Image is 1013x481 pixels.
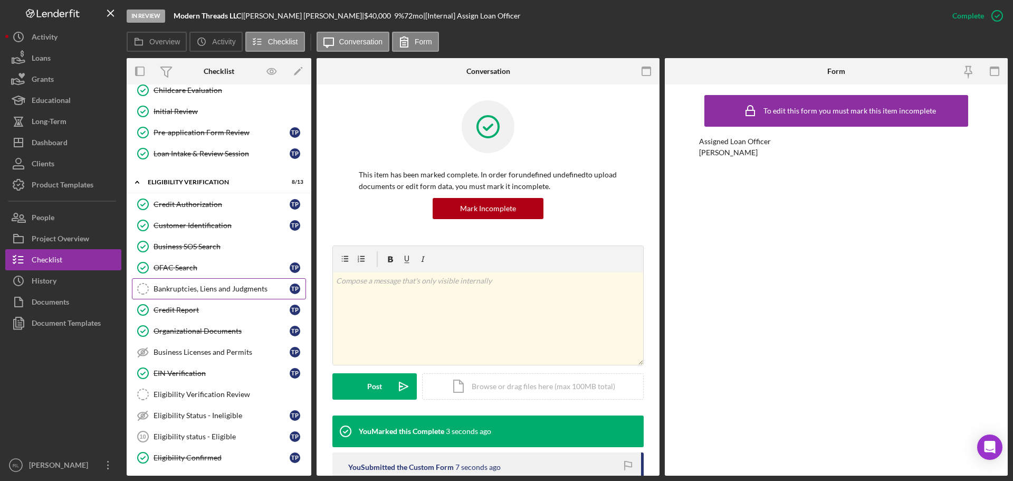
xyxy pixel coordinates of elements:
[455,463,501,471] time: 2025-09-11 20:48
[466,67,510,76] div: Conversation
[139,433,146,440] tspan: 10
[290,431,300,442] div: T P
[32,291,69,315] div: Documents
[154,390,305,399] div: Eligibility Verification Review
[32,69,54,92] div: Grants
[32,48,51,71] div: Loans
[174,12,243,20] div: |
[132,194,306,215] a: Credit AuthorizationTP
[5,48,121,69] button: Loans
[154,369,290,378] div: EIN Verification
[5,291,121,313] button: Documents
[290,368,300,379] div: T P
[290,262,300,273] div: T P
[359,427,444,436] div: You Marked this Complete
[977,435,1002,460] div: Open Intercom Messenger
[13,463,20,468] text: RL
[154,285,290,293] div: Bankruptcies, Liens and Judgments
[290,347,300,357] div: T P
[32,153,54,177] div: Clients
[132,384,306,405] a: Eligibility Verification Review
[32,26,58,50] div: Activity
[132,405,306,426] a: Eligibility Status - IneligibleTP
[154,128,290,137] div: Pre-application Form Review
[132,80,306,101] a: Childcare Evaluation
[154,263,290,272] div: OFAC Search
[32,207,54,231] div: People
[5,455,121,476] button: RL[PERSON_NAME]
[460,198,516,219] div: Mark Incomplete
[154,454,290,462] div: Eligibility Confirmed
[132,122,306,143] a: Pre-application Form ReviewTP
[154,432,290,441] div: Eligibility status - Eligible
[827,67,845,76] div: Form
[132,143,306,164] a: Loan Intake & Review SessionTP
[243,12,364,20] div: [PERSON_NAME] [PERSON_NAME] |
[404,12,423,20] div: 72 mo
[32,111,66,135] div: Long-Term
[348,463,454,471] div: You Submitted the Custom Form
[132,363,306,384] a: EIN VerificationTP
[132,101,306,122] a: Initial Review
[290,452,300,463] div: T P
[32,132,68,156] div: Dashboard
[317,32,390,52] button: Conversation
[290,148,300,159] div: T P
[290,284,300,294] div: T P
[212,37,235,46] label: Activity
[154,149,290,158] div: Loan Intake & Review Session
[132,278,306,299] a: Bankruptcies, Liens and JudgmentsTP
[5,69,121,90] button: Grants
[5,270,121,291] button: History
[5,228,121,249] button: Project Overview
[132,342,306,363] a: Business Licenses and PermitsTP
[952,5,984,26] div: Complete
[5,249,121,270] button: Checklist
[132,236,306,257] a: Business SOS Search
[132,447,306,468] a: Eligibility ConfirmedTP
[154,411,290,420] div: Eligibility Status - Ineligible
[423,12,521,20] div: | [Internal] Assign Loan Officer
[132,426,306,447] a: 10Eligibility status - EligibleTP
[154,242,305,251] div: Business SOS Search
[154,107,305,116] div: Initial Review
[204,67,234,76] div: Checklist
[154,306,290,314] div: Credit Report
[763,107,936,115] div: To edit this form you must mark this item incomplete
[5,174,121,195] button: Product Templates
[32,228,89,252] div: Project Overview
[132,320,306,342] a: Organizational DocumentsTP
[5,153,121,174] button: Clients
[132,257,306,278] a: OFAC SearchTP
[149,37,180,46] label: Overview
[154,86,305,95] div: Childcare Evaluation
[189,32,242,52] button: Activity
[942,5,1008,26] button: Complete
[433,198,543,219] button: Mark Incomplete
[394,12,404,20] div: 9 %
[5,26,121,48] a: Activity
[5,111,121,132] button: Long-Term
[154,348,290,356] div: Business Licenses and Permits
[148,179,277,185] div: Eligibility Verification
[290,305,300,315] div: T P
[132,299,306,320] a: Credit ReportTP
[290,199,300,210] div: T P
[5,313,121,334] button: Document Templates
[154,327,290,335] div: Organizational Documents
[26,455,95,478] div: [PERSON_NAME]
[5,132,121,153] a: Dashboard
[5,90,121,111] button: Educational
[154,221,290,230] div: Customer Identification
[290,410,300,421] div: T P
[446,427,491,436] time: 2025-09-11 20:48
[290,127,300,138] div: T P
[5,207,121,228] a: People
